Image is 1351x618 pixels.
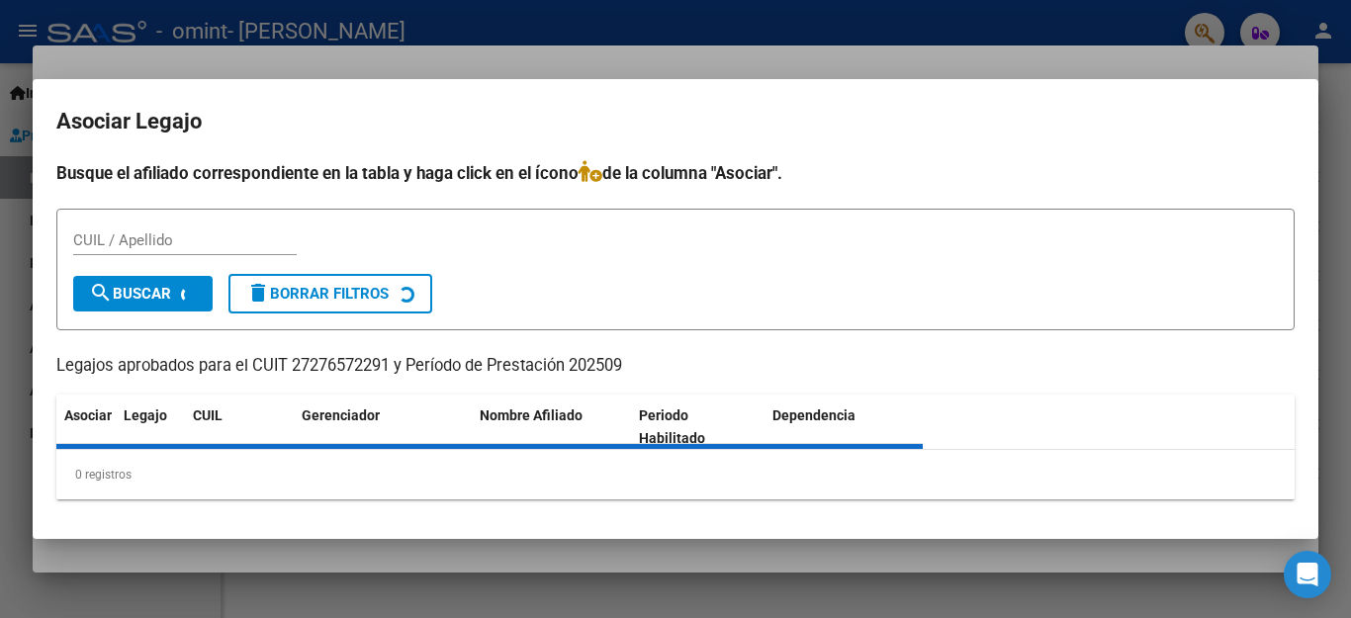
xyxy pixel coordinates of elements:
datatable-header-cell: CUIL [185,395,294,460]
mat-icon: search [89,281,113,305]
button: Buscar [73,276,213,311]
p: Legajos aprobados para el CUIT 27276572291 y Período de Prestación 202509 [56,354,1295,379]
datatable-header-cell: Gerenciador [294,395,472,460]
span: Buscar [89,285,171,303]
span: Nombre Afiliado [480,407,583,423]
div: Open Intercom Messenger [1284,551,1331,598]
datatable-header-cell: Asociar [56,395,116,460]
div: 0 registros [56,450,1295,499]
datatable-header-cell: Nombre Afiliado [472,395,631,460]
h2: Asociar Legajo [56,103,1295,140]
mat-icon: delete [246,281,270,305]
datatable-header-cell: Dependencia [765,395,924,460]
span: Periodo Habilitado [639,407,705,446]
button: Borrar Filtros [228,274,432,313]
span: Asociar [64,407,112,423]
span: Dependencia [772,407,856,423]
span: Borrar Filtros [246,285,389,303]
h4: Busque el afiliado correspondiente en la tabla y haga click en el ícono de la columna "Asociar". [56,160,1295,186]
datatable-header-cell: Legajo [116,395,185,460]
span: Legajo [124,407,167,423]
span: Gerenciador [302,407,380,423]
datatable-header-cell: Periodo Habilitado [631,395,765,460]
span: CUIL [193,407,223,423]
